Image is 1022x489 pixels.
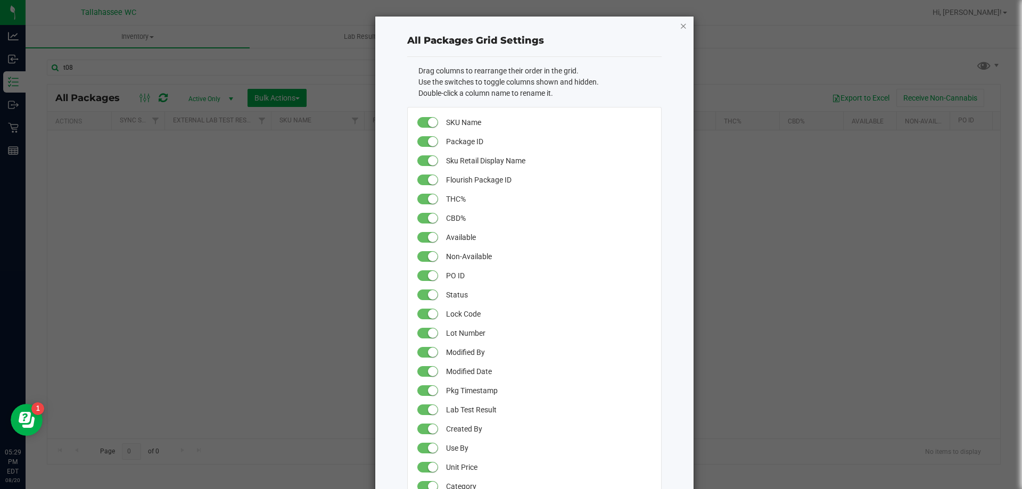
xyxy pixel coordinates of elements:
li: Drag columns to rearrange their order in the grid. [418,65,662,77]
li: Use the switches to toggle columns shown and hidden. [418,77,662,88]
span: PO ID [446,266,650,285]
span: Unit Price [446,458,650,477]
span: SKU Retail Display Name [446,151,650,170]
span: Use By [446,438,650,458]
span: Pkg Timestamp [446,381,650,400]
span: Flourish Package ID [446,170,650,189]
span: Lab Test Result [446,400,650,419]
div: All Packages Grid Settings [407,34,662,48]
li: Double-click a column name to rename it. [418,88,662,99]
span: Status [446,285,650,304]
iframe: Resource center unread badge [31,402,44,415]
span: Created By [446,419,650,438]
span: Package ID [446,132,650,151]
span: SKU Name [446,113,650,132]
span: Available [446,228,650,247]
span: Total CBD% [446,209,650,228]
span: Modified Date [446,362,650,381]
span: Non-Available [446,247,650,266]
span: Total THC% [446,189,650,209]
span: Modified By [446,343,650,362]
iframe: Resource center [11,404,43,436]
span: Lot Number [446,324,650,343]
span: Lock Code [446,304,650,324]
